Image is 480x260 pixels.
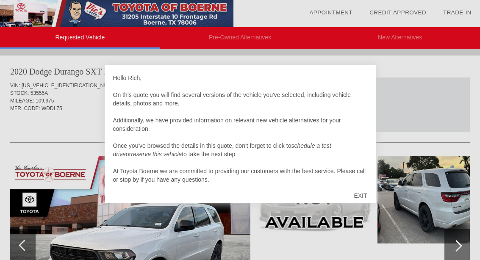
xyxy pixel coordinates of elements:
em: schedule a test drive [113,142,331,158]
a: Trade-In [443,9,472,16]
a: Appointment [309,9,352,16]
em: reserve this vehicle [131,151,182,158]
div: EXIT [345,183,375,208]
div: Hello Rich, On this quote you will find several versions of the vehicle you've selected, includin... [113,74,367,184]
a: Credit Approved [369,9,426,16]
